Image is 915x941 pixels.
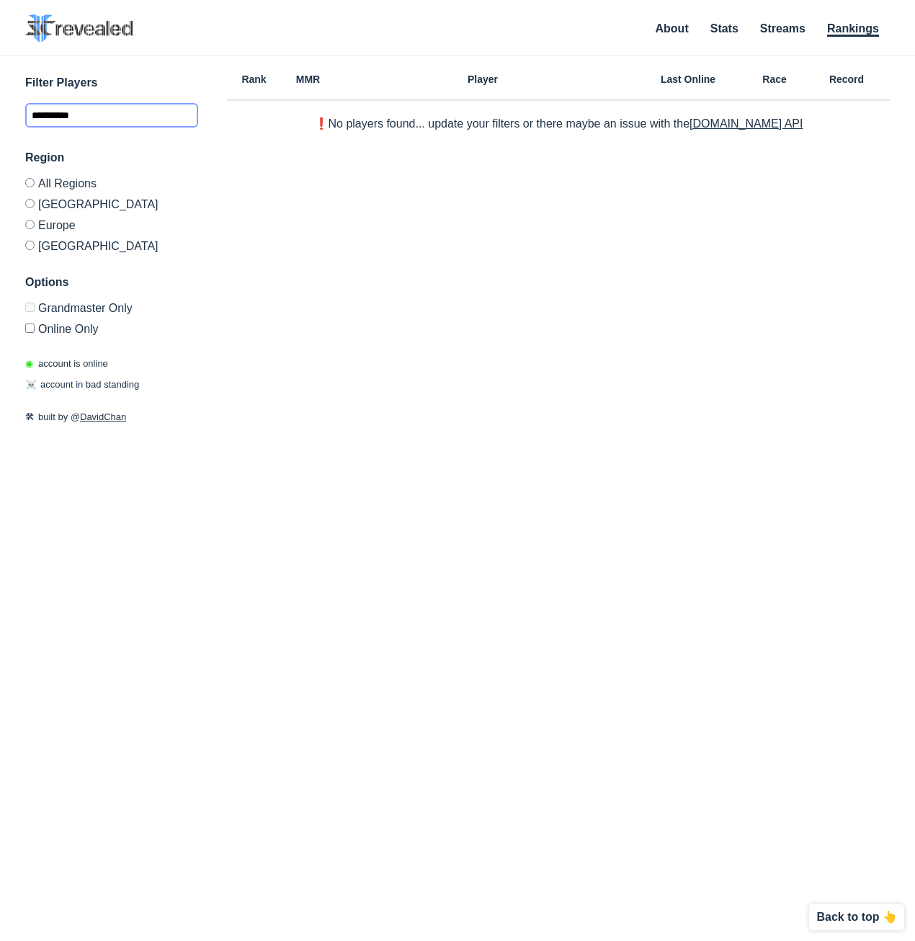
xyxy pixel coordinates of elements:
[281,74,335,84] h6: MMR
[25,357,108,371] p: account is online
[760,22,805,35] a: Streams
[710,22,738,35] a: Stats
[656,22,689,35] a: About
[25,411,35,422] span: 🛠
[25,410,198,424] p: built by @
[25,214,198,235] label: Europe
[25,193,198,214] label: [GEOGRAPHIC_DATA]
[25,318,198,335] label: Only show accounts currently laddering
[746,74,803,84] h6: Race
[25,74,198,92] h3: Filter Players
[25,178,35,187] input: All Regions
[25,303,35,312] input: Grandmaster Only
[25,378,139,392] p: account in bad standing
[25,274,198,291] h3: Options
[80,411,126,422] a: DavidChan
[335,74,630,84] h6: Player
[25,358,33,369] span: ◉
[803,74,890,84] h6: Record
[816,911,897,923] p: Back to top 👆
[25,379,37,390] span: ☠️
[827,22,879,37] a: Rankings
[227,74,281,84] h6: Rank
[630,74,746,84] h6: Last Online
[25,199,35,208] input: [GEOGRAPHIC_DATA]
[689,117,803,130] a: [DOMAIN_NAME] API
[25,303,198,318] label: Only Show accounts currently in Grandmaster
[25,241,35,250] input: [GEOGRAPHIC_DATA]
[25,235,198,252] label: [GEOGRAPHIC_DATA]
[25,149,198,166] h3: Region
[25,178,198,193] label: All Regions
[25,220,35,229] input: Europe
[25,14,133,43] img: SC2 Revealed
[314,118,803,130] p: ❗️No players found... update your filters or there maybe an issue with the
[25,324,35,333] input: Online Only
